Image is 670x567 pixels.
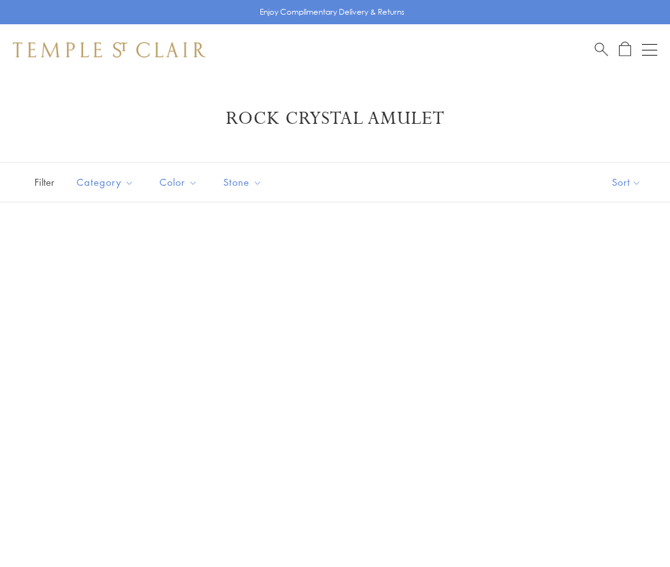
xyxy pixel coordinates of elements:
[583,163,670,202] button: Show sort by
[619,42,631,57] a: Open Shopping Bag
[32,107,638,130] h1: Rock Crystal Amulet
[67,168,144,197] button: Category
[70,174,144,190] span: Category
[595,42,608,57] a: Search
[150,168,207,197] button: Color
[214,168,272,197] button: Stone
[217,174,272,190] span: Stone
[153,174,207,190] span: Color
[260,6,405,19] p: Enjoy Complimentary Delivery & Returns
[13,42,205,57] img: Temple St. Clair
[642,42,657,57] button: Open navigation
